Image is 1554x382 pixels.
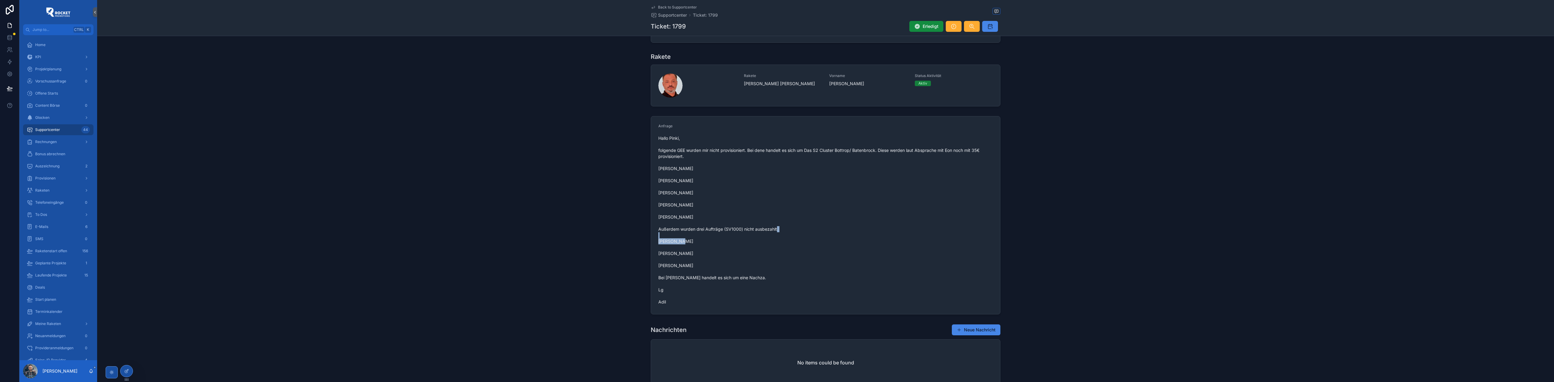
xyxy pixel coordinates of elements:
[797,359,854,366] h2: No items could be found
[23,233,93,244] a: SMS0
[83,235,90,243] div: 0
[83,272,90,279] div: 15
[83,102,90,109] div: 0
[35,212,47,217] span: To Dos
[35,200,64,205] span: Telefoneingänge
[83,357,90,364] div: 4
[32,27,71,32] span: Jump to...
[23,185,93,196] a: Raketen
[952,324,1000,335] button: Neue Nachricht
[23,246,93,256] a: Raketenstart offen156
[23,270,93,281] a: Laufende Projekte15
[23,88,93,99] a: Offene Starts
[35,176,56,181] span: Provisionen
[23,306,93,317] a: Terminkalender
[35,91,58,96] span: Offene Starts
[651,326,687,334] h1: Nachrichten
[35,358,66,363] span: Sales-ID Provider
[23,197,93,208] a: Telefoneingänge0
[23,52,93,62] a: KPI
[35,115,49,120] span: Glocken
[651,52,671,61] h1: Rakete
[909,21,943,32] button: Erledigt
[83,260,90,267] div: 1
[35,79,66,84] span: Vorschussanfrage
[744,81,822,87] span: [PERSON_NAME] [PERSON_NAME]
[23,136,93,147] a: Rechnungen
[23,100,93,111] a: Content Börse0
[23,343,93,354] a: Provideranmeldungen0
[23,294,93,305] a: Start planen
[693,12,718,18] a: Ticket: 1799
[23,112,93,123] a: Glocken
[23,258,93,269] a: Geplante Projekte1
[744,73,822,78] span: Rakete
[658,5,697,10] span: Back to Supportcenter
[35,309,63,314] span: Terminkalender
[23,39,93,50] a: Home
[651,65,1000,106] a: Rakete[PERSON_NAME] [PERSON_NAME]Vorname[PERSON_NAME]Status AktivitätAktiv
[35,273,67,278] span: Laufende Projekte
[923,23,938,29] span: Erledigt
[42,368,77,374] p: [PERSON_NAME]
[23,355,93,366] a: Sales-ID Provider4
[651,12,687,18] a: Supportcenter
[19,35,97,360] div: scrollable content
[35,236,43,241] span: SMS
[80,247,90,255] div: 156
[23,173,93,184] a: Provisionen
[35,224,48,229] span: E-Mails
[651,22,686,31] h1: Ticket: 1799
[23,221,93,232] a: E-Mails6
[35,261,66,266] span: Geplante Projekte
[83,223,90,230] div: 6
[35,67,61,72] span: Projektplanung
[83,344,90,352] div: 0
[918,81,927,86] div: Aktiv
[23,76,93,87] a: Vorschussanfrage0
[83,78,90,85] div: 0
[83,332,90,340] div: 0
[35,127,60,132] span: Supportcenter
[83,163,90,170] div: 2
[23,330,93,341] a: Neuanmeldungen0
[35,321,61,326] span: Meine Raketen
[35,333,66,338] span: Neuanmeldungen
[829,73,908,78] span: Vorname
[81,126,90,133] div: 44
[73,27,84,33] span: Ctrl
[35,42,46,47] span: Home
[23,24,93,35] button: Jump to...CtrlK
[35,188,49,193] span: Raketen
[83,199,90,206] div: 0
[829,81,908,87] span: [PERSON_NAME]
[35,152,65,156] span: Bonus abrechnen
[23,64,93,75] a: Projektplanung
[23,149,93,159] a: Bonus abrechnen
[651,5,697,10] a: Back to Supportcenter
[35,55,41,59] span: KPI
[35,139,57,144] span: Rechnungen
[35,249,67,253] span: Raketenstart offen
[23,282,93,293] a: Deals
[23,161,93,172] a: Auszeichnung2
[35,285,45,290] span: Deals
[86,27,90,32] span: K
[23,209,93,220] a: To Dos
[35,297,56,302] span: Start planen
[23,318,93,329] a: Meine Raketen
[35,103,60,108] span: Content Börse
[35,164,59,169] span: Auszeichnung
[658,124,673,128] span: Anfrage
[35,346,73,350] span: Provideranmeldungen
[46,7,70,17] img: App logo
[658,12,687,18] span: Supportcenter
[23,124,93,135] a: Supportcenter44
[658,135,993,305] span: Hallo Pinki, folgende GEE wurden mir nicht provisioniert. Bei dene handelt es sich um Das S2 Clus...
[915,73,993,78] span: Status Aktivität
